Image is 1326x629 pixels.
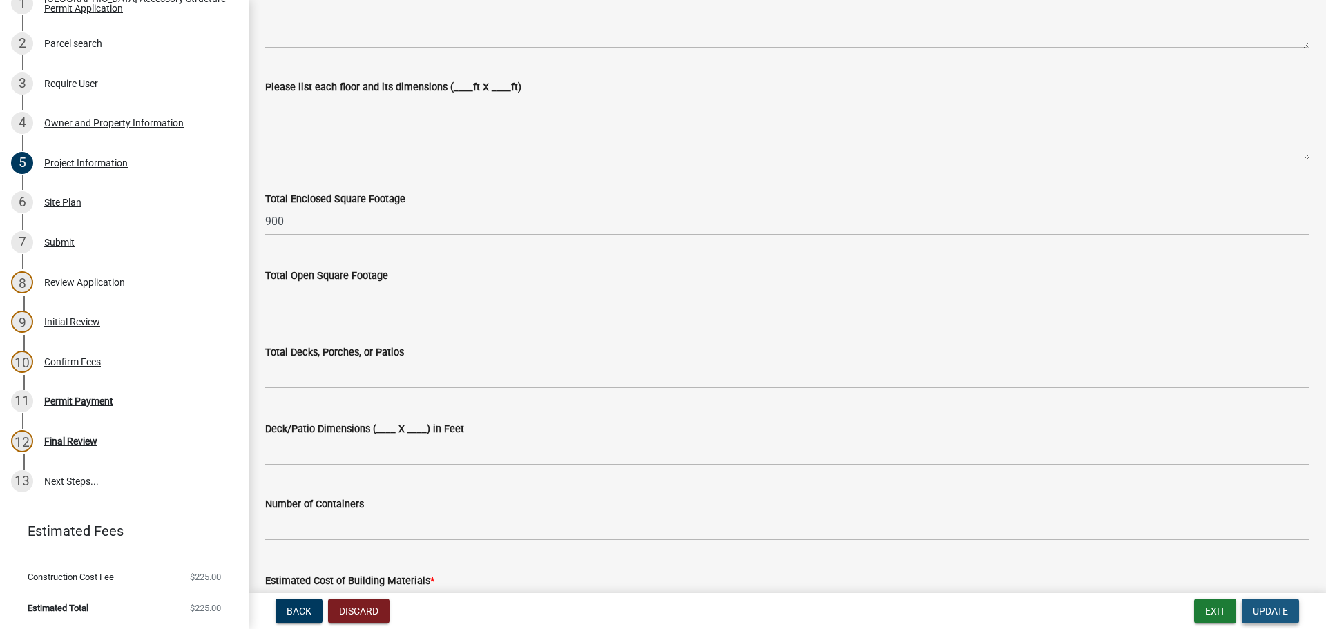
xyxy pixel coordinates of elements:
[28,603,88,612] span: Estimated Total
[1253,606,1288,617] span: Update
[328,599,390,623] button: Discard
[44,158,128,168] div: Project Information
[265,425,464,434] label: Deck/Patio Dimensions (____ X ____) in Feet
[44,278,125,287] div: Review Application
[265,195,405,204] label: Total Enclosed Square Footage
[11,152,33,174] div: 5
[1194,599,1236,623] button: Exit
[11,517,227,545] a: Estimated Fees
[44,238,75,247] div: Submit
[11,271,33,293] div: 8
[11,351,33,373] div: 10
[11,390,33,412] div: 11
[265,83,521,93] label: Please list each floor and its dimensions (____ft X ____ft)
[11,470,33,492] div: 13
[11,311,33,333] div: 9
[44,357,101,367] div: Confirm Fees
[265,348,404,358] label: Total Decks, Porches, or Patios
[265,500,364,510] label: Number of Containers
[11,32,33,55] div: 2
[276,599,323,623] button: Back
[44,79,98,88] div: Require User
[11,72,33,95] div: 3
[11,191,33,213] div: 6
[190,572,221,581] span: $225.00
[265,577,434,586] label: Estimated Cost of Building Materials
[11,430,33,452] div: 12
[44,197,81,207] div: Site Plan
[11,231,33,253] div: 7
[190,603,221,612] span: $225.00
[44,39,102,48] div: Parcel search
[11,112,33,134] div: 4
[265,271,388,281] label: Total Open Square Footage
[28,572,114,581] span: Construction Cost Fee
[287,606,311,617] span: Back
[44,118,184,128] div: Owner and Property Information
[44,396,113,406] div: Permit Payment
[44,436,97,446] div: Final Review
[1242,599,1299,623] button: Update
[44,317,100,327] div: Initial Review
